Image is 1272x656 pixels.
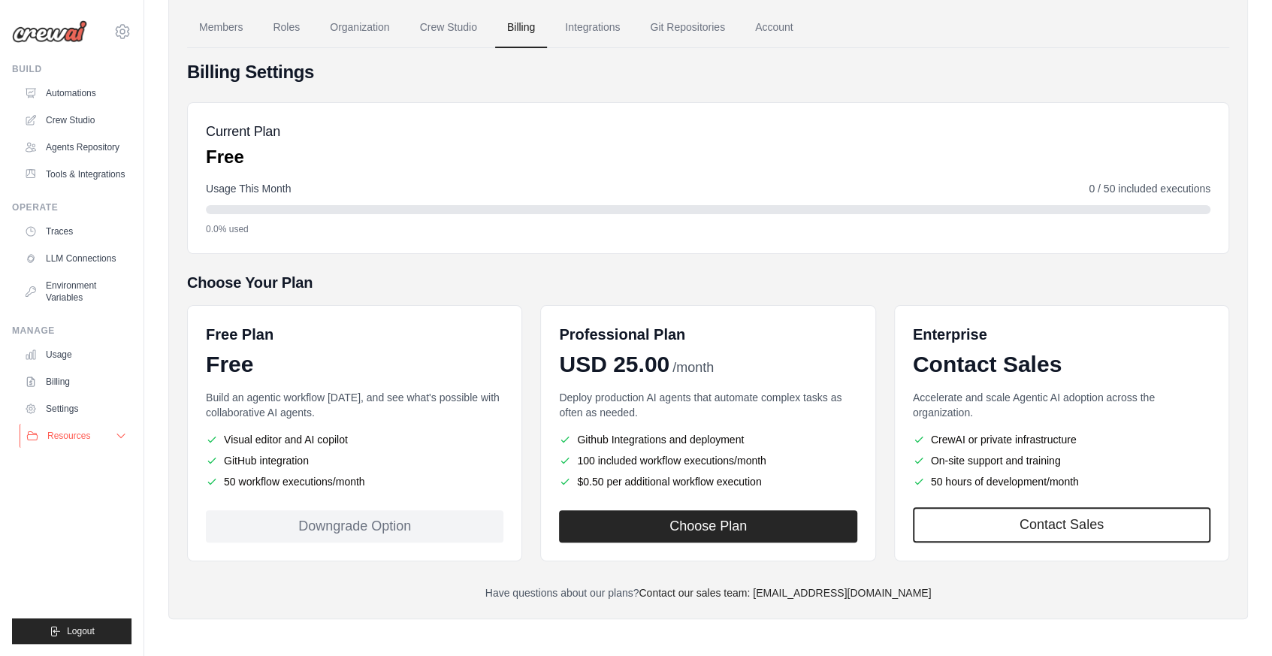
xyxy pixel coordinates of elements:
[12,618,131,644] button: Logout
[18,343,131,367] a: Usage
[913,453,1210,468] li: On-site support and training
[559,432,857,447] li: Github Integrations and deployment
[1197,584,1272,656] iframe: Chat Widget
[559,324,685,345] h6: Professional Plan
[206,432,503,447] li: Visual editor and AI copilot
[913,507,1210,543] a: Contact Sales
[206,181,291,196] span: Usage This Month
[639,587,931,599] a: Contact our sales team: [EMAIL_ADDRESS][DOMAIN_NAME]
[206,351,503,378] div: Free
[206,474,503,489] li: 50 workflow executions/month
[913,324,1210,345] h6: Enterprise
[638,8,737,48] a: Git Repositories
[672,358,714,378] span: /month
[18,162,131,186] a: Tools & Integrations
[1089,181,1210,196] span: 0 / 50 included executions
[559,351,669,378] span: USD 25.00
[187,585,1229,600] p: Have questions about our plans?
[187,8,255,48] a: Members
[913,432,1210,447] li: CrewAI or private infrastructure
[206,453,503,468] li: GitHub integration
[495,8,547,48] a: Billing
[12,63,131,75] div: Build
[553,8,632,48] a: Integrations
[206,324,273,345] h6: Free Plan
[743,8,805,48] a: Account
[913,474,1210,489] li: 50 hours of development/month
[318,8,401,48] a: Organization
[559,474,857,489] li: $0.50 per additional workflow execution
[12,325,131,337] div: Manage
[67,625,95,637] span: Logout
[559,510,857,543] button: Choose Plan
[18,246,131,271] a: LLM Connections
[18,219,131,243] a: Traces
[18,81,131,105] a: Automations
[187,272,1229,293] h5: Choose Your Plan
[559,453,857,468] li: 100 included workflow executions/month
[12,20,87,43] img: Logo
[18,135,131,159] a: Agents Repository
[206,223,249,235] span: 0.0% used
[187,60,1229,84] h4: Billing Settings
[20,424,133,448] button: Resources
[18,274,131,310] a: Environment Variables
[18,108,131,132] a: Crew Studio
[206,510,503,543] div: Downgrade Option
[206,145,280,169] p: Free
[206,121,280,142] h5: Current Plan
[18,397,131,421] a: Settings
[47,430,90,442] span: Resources
[408,8,489,48] a: Crew Studio
[18,370,131,394] a: Billing
[559,390,857,420] p: Deploy production AI agents that automate complex tasks as often as needed.
[261,8,312,48] a: Roles
[206,390,503,420] p: Build an agentic workflow [DATE], and see what's possible with collaborative AI agents.
[913,390,1210,420] p: Accelerate and scale Agentic AI adoption across the organization.
[12,201,131,213] div: Operate
[913,351,1210,378] div: Contact Sales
